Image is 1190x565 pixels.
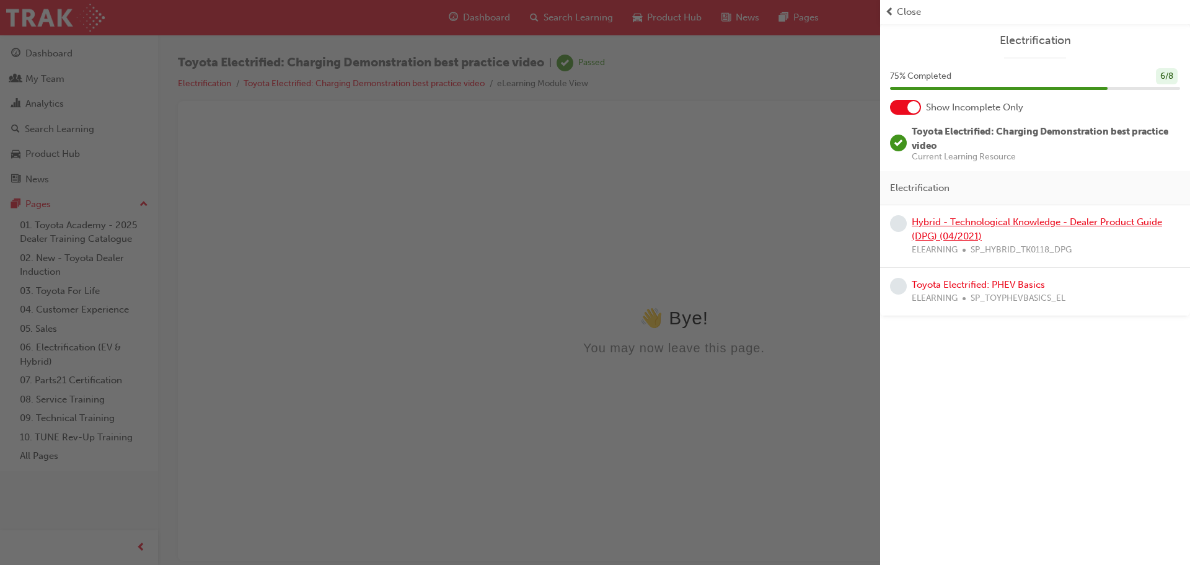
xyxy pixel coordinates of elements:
[912,216,1162,242] a: Hybrid - Technological Knowledge - Dealer Product Guide (DPG) (04/2021)
[897,5,921,19] span: Close
[890,278,907,295] span: learningRecordVerb_NONE-icon
[890,69,951,84] span: 75 % Completed
[926,100,1023,115] span: Show Incomplete Only
[912,126,1168,151] span: Toyota Electrified: Charging Demonstration best practice video
[5,220,967,234] div: You may now leave this page.
[971,291,1065,306] span: SP_TOYPHEVBASICS_EL
[912,243,958,257] span: ELEARNING
[890,33,1180,48] a: Electrification
[1156,68,1178,85] div: 6 / 8
[912,153,1180,161] span: Current Learning Resource
[5,186,967,208] div: 👋 Bye!
[912,279,1045,290] a: Toyota Electrified: PHEV Basics
[971,243,1072,257] span: SP_HYBRID_TK0118_DPG
[885,5,894,19] span: prev-icon
[890,135,907,151] span: learningRecordVerb_PASS-icon
[912,291,958,306] span: ELEARNING
[890,215,907,232] span: learningRecordVerb_NONE-icon
[885,5,1185,19] button: prev-iconClose
[890,181,950,195] span: Electrification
